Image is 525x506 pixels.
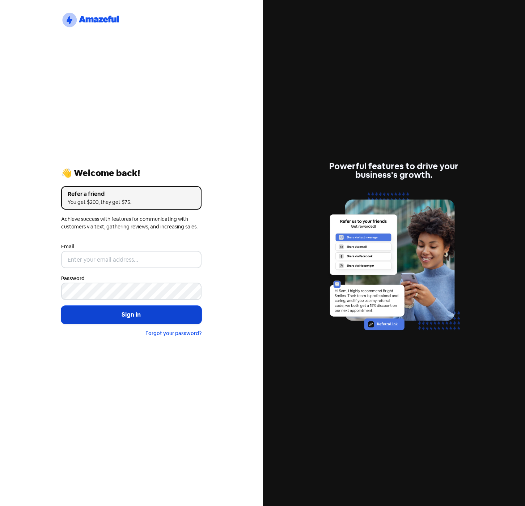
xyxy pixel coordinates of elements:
[61,169,202,177] div: 👋 Welcome back!
[68,198,195,206] div: You get $200, they get $75.
[61,215,202,231] div: Achieve success with features for communicating with customers via text, gathering reviews, and i...
[61,275,85,282] label: Password
[68,190,195,198] div: Refer a friend
[323,188,464,344] img: referrals
[145,330,202,336] a: Forgot your password?
[61,251,202,268] input: Enter your email address...
[323,162,464,179] div: Powerful features to drive your business's growth.
[61,306,202,324] button: Sign in
[61,243,74,250] label: Email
